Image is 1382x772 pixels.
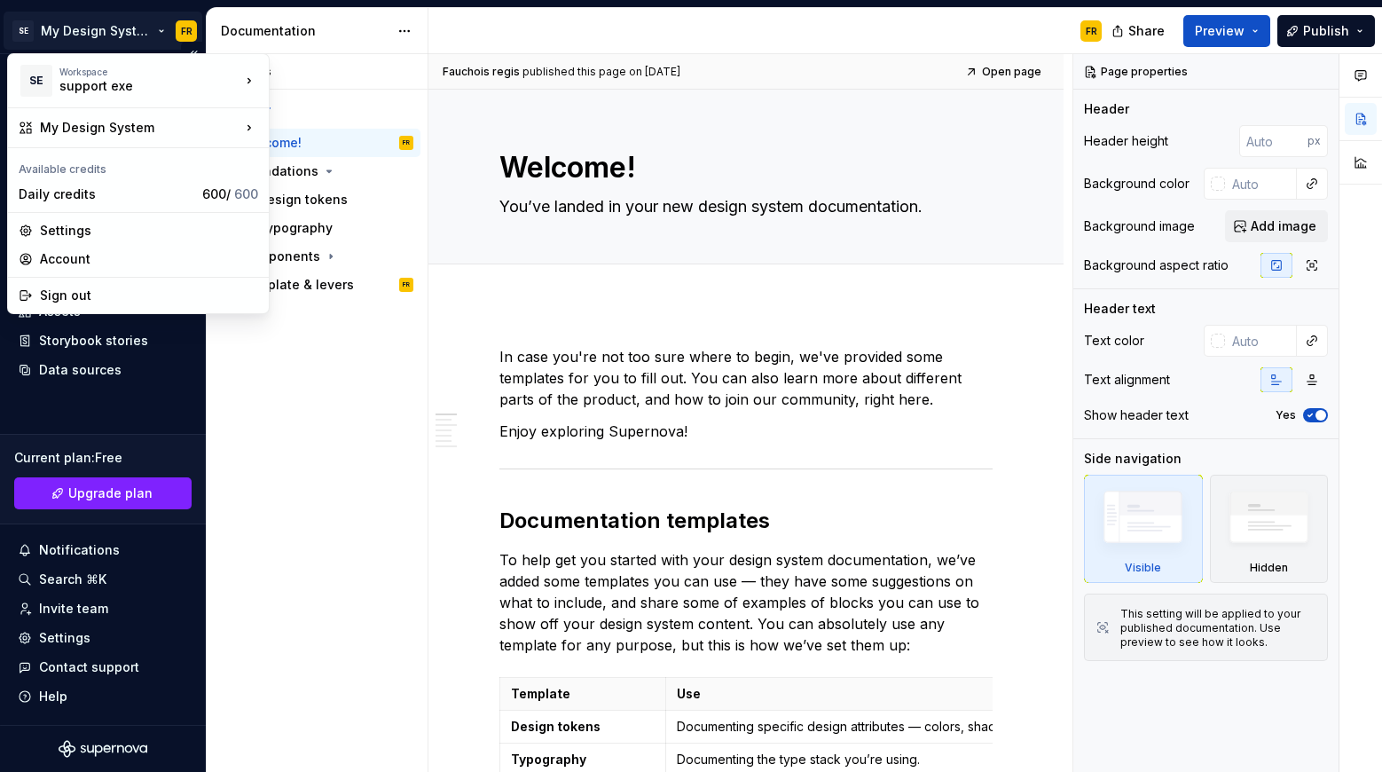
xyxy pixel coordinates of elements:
div: Daily credits [19,185,195,203]
div: Sign out [40,287,258,304]
div: My Design System [40,119,240,137]
span: 600 / [202,186,258,201]
div: Available credits [12,152,265,180]
span: 600 [234,186,258,201]
div: Workspace [59,67,240,77]
div: SE [20,65,52,97]
div: support exe [59,77,210,95]
div: Settings [40,222,258,240]
div: Account [40,250,258,268]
